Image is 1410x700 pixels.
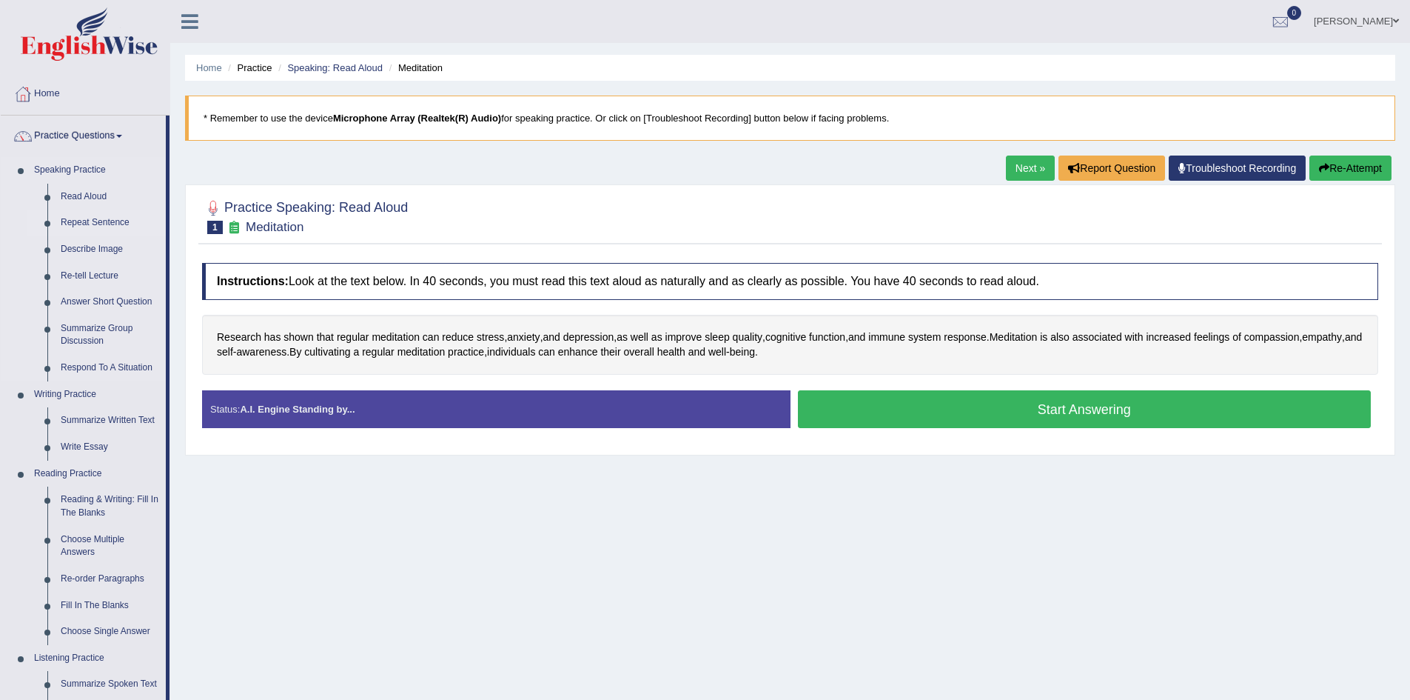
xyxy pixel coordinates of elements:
li: Meditation [386,61,443,75]
span: Click to see word definition [908,330,941,345]
span: Click to see word definition [1040,330,1047,345]
a: Read Aloud [54,184,166,210]
span: Click to see word definition [1050,330,1070,345]
a: Practice Questions [1,116,166,153]
small: Exam occurring question [226,221,242,235]
span: Click to see word definition [708,344,726,360]
span: Click to see word definition [372,330,420,345]
span: Click to see word definition [1345,330,1362,345]
span: Click to see word definition [705,330,729,345]
a: Describe Image [54,236,166,263]
a: Choose Multiple Answers [54,527,166,566]
span: Click to see word definition [868,330,905,345]
span: Click to see word definition [990,330,1038,345]
span: Click to see word definition [362,344,395,360]
span: Click to see word definition [1232,330,1241,345]
span: Click to see word definition [558,344,598,360]
span: Click to see word definition [448,344,484,360]
div: , , , , , . , , - . , - . [202,315,1378,375]
span: Click to see word definition [283,330,313,345]
span: Click to see word definition [217,344,233,360]
button: Re-Attempt [1309,156,1391,181]
span: Click to see word definition [733,330,762,345]
a: Speaking: Read Aloud [287,62,383,73]
span: Click to see word definition [651,330,662,345]
span: Click to see word definition [563,330,614,345]
span: Click to see word definition [236,344,286,360]
a: Choose Single Answer [54,619,166,645]
span: Click to see word definition [617,330,628,345]
span: Click to see word definition [538,344,555,360]
span: Click to see word definition [1194,330,1229,345]
span: Click to see word definition [353,344,359,360]
span: Click to see word definition [1146,330,1191,345]
a: Summarize Group Discussion [54,316,166,355]
span: Click to see word definition [423,330,440,345]
button: Report Question [1058,156,1165,181]
a: Answer Short Question [54,289,166,316]
span: Click to see word definition [688,344,705,360]
span: Click to see word definition [624,344,654,360]
small: Meditation [246,220,303,234]
a: Next » [1006,156,1055,181]
a: Home [1,73,169,110]
b: Instructions: [217,275,289,287]
h4: Look at the text below. In 40 seconds, you must read this text aloud as naturally and as clearly ... [202,263,1378,300]
a: Repeat Sentence [54,210,166,236]
a: Write Essay [54,434,166,461]
span: Click to see word definition [264,330,281,345]
span: Click to see word definition [217,330,261,345]
span: 1 [207,221,223,234]
span: Click to see word definition [809,330,845,345]
a: Summarize Spoken Text [54,671,166,698]
b: Microphone Array (Realtek(R) Audio) [333,113,501,124]
span: Click to see word definition [487,344,535,360]
span: Click to see word definition [944,330,987,345]
span: Click to see word definition [730,344,755,360]
span: Click to see word definition [665,330,702,345]
span: Click to see word definition [1244,330,1300,345]
a: Speaking Practice [27,157,166,184]
span: Click to see word definition [543,330,560,345]
span: Click to see word definition [477,330,504,345]
span: Click to see word definition [442,330,474,345]
strong: A.I. Engine Standing by... [240,404,355,415]
span: Click to see word definition [848,330,865,345]
span: Click to see word definition [304,344,350,360]
a: Home [196,62,222,73]
span: Click to see word definition [657,344,685,360]
span: Click to see word definition [337,330,369,345]
span: Click to see word definition [317,330,334,345]
a: Respond To A Situation [54,355,166,381]
a: Re-order Paragraphs [54,566,166,593]
span: Click to see word definition [1302,330,1342,345]
li: Practice [224,61,272,75]
button: Start Answering [798,390,1372,428]
a: Fill In The Blanks [54,593,166,619]
a: Listening Practice [27,645,166,672]
a: Re-tell Lecture [54,263,166,290]
span: Click to see word definition [631,330,648,345]
span: Click to see word definition [1125,330,1144,345]
blockquote: * Remember to use the device for speaking practice. Or click on [Troubleshoot Recording] button b... [185,96,1395,141]
a: Reading & Writing: Fill In The Blanks [54,487,166,526]
a: Reading Practice [27,461,166,487]
a: Writing Practice [27,381,166,408]
span: Click to see word definition [600,344,620,360]
h2: Practice Speaking: Read Aloud [202,197,408,234]
a: Troubleshoot Recording [1169,156,1306,181]
span: Click to see word definition [397,344,446,360]
span: 0 [1287,6,1302,20]
a: Summarize Written Text [54,407,166,434]
span: Click to see word definition [507,330,540,345]
div: Status: [202,390,790,428]
span: Click to see word definition [1072,330,1122,345]
span: Click to see word definition [765,330,806,345]
span: Click to see word definition [289,344,301,360]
